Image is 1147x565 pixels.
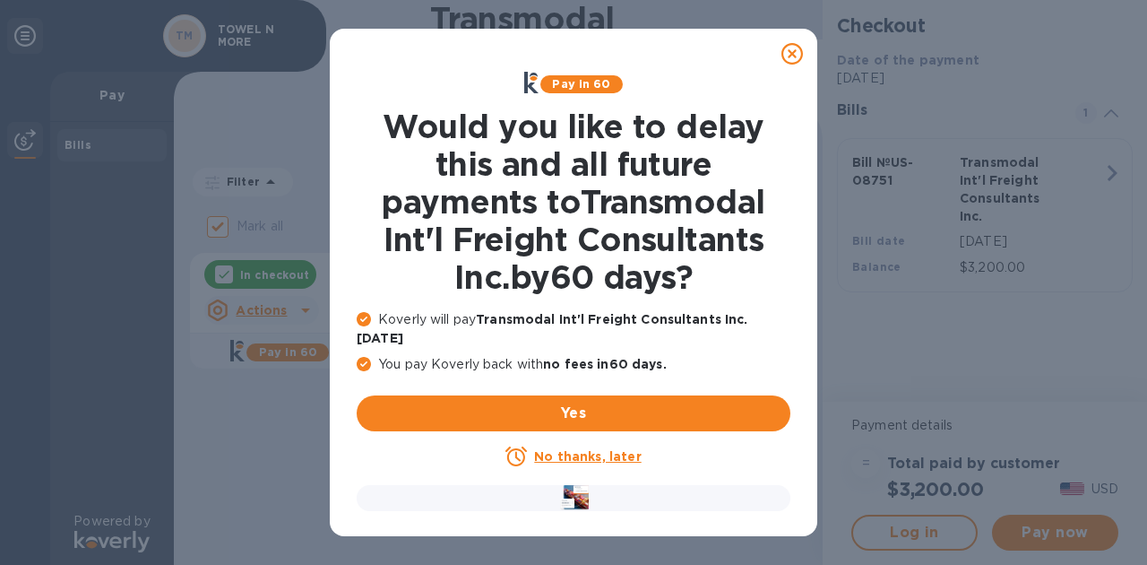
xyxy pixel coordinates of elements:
[357,108,790,296] h1: Would you like to delay this and all future payments to Transmodal Int'l Freight Consultants Inc....
[357,395,790,431] button: Yes
[534,449,641,464] u: No thanks, later
[371,403,776,424] span: Yes
[357,355,790,374] p: You pay Koverly back with
[552,77,610,91] b: Pay in 60
[357,310,790,348] p: Koverly will pay
[357,312,748,345] b: Transmodal Int'l Freight Consultants Inc. [DATE]
[543,357,666,371] b: no fees in 60 days .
